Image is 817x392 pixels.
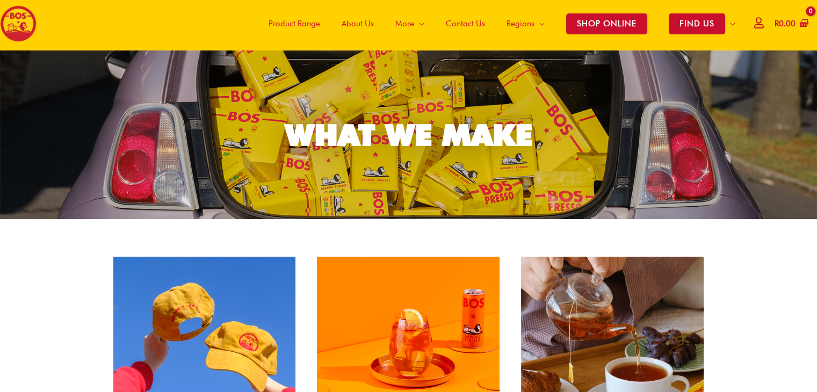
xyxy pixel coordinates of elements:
a: View Shopping Cart, empty [772,12,809,36]
div: WHAT WE MAKE [285,120,532,150]
span: Product Range [269,8,320,40]
span: Regions [507,8,534,40]
bdi: 0.00 [775,19,796,28]
span: FIND US [669,13,725,34]
span: SHOP ONLINE [566,13,647,34]
span: More [395,8,414,40]
span: Contact Us [446,8,485,40]
span: About Us [342,8,374,40]
span: R [775,19,779,28]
